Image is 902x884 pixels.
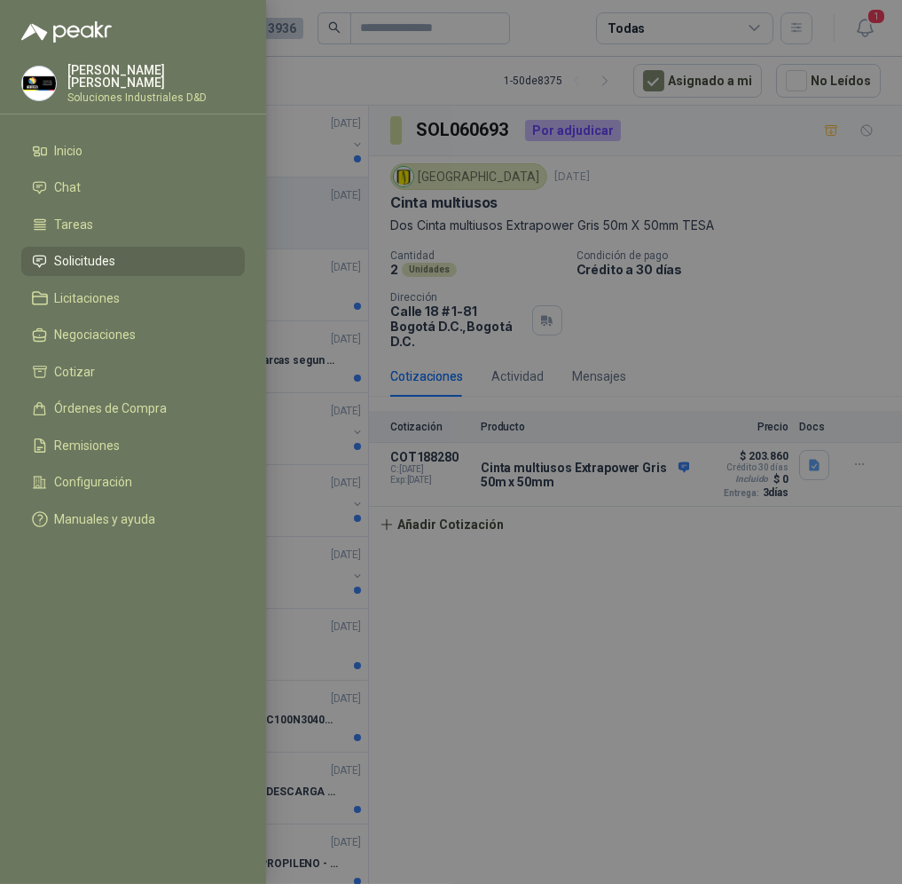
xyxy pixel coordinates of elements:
[21,430,245,461] a: Remisiones
[21,21,112,43] img: Logo peakr
[21,468,245,498] a: Configuración
[55,217,94,232] span: Tareas
[21,136,245,166] a: Inicio
[67,64,245,89] p: [PERSON_NAME] [PERSON_NAME]
[21,173,245,203] a: Chat
[55,144,83,158] span: Inicio
[55,475,133,489] span: Configuración
[55,291,121,305] span: Licitaciones
[55,365,96,379] span: Cotizar
[21,394,245,424] a: Órdenes de Compra
[21,504,245,534] a: Manuales y ayuda
[67,92,245,103] p: Soluciones Industriales D&D
[22,67,56,100] img: Company Logo
[21,283,245,313] a: Licitaciones
[55,180,82,194] span: Chat
[21,320,245,351] a: Negociaciones
[55,401,168,415] span: Órdenes de Compra
[55,328,137,342] span: Negociaciones
[55,512,156,526] span: Manuales y ayuda
[55,254,116,268] span: Solicitudes
[21,357,245,387] a: Cotizar
[21,209,245,240] a: Tareas
[55,438,121,453] span: Remisiones
[21,247,245,277] a: Solicitudes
